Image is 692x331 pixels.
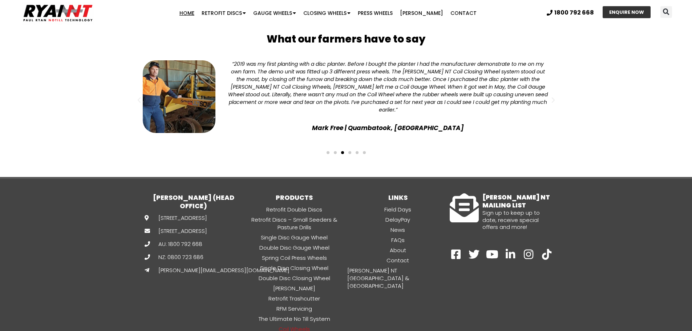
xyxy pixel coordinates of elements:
span: Go to slide 5 [356,151,359,154]
h2: What our farmers have to say [128,33,564,46]
a: News [346,226,450,234]
div: Slides [139,57,553,159]
a: [PERSON_NAME] NT MAILING LIST [482,193,550,210]
span: Sign up to keep up to date, receive special offers and more! [482,209,540,231]
a: [PERSON_NAME] [243,284,346,292]
div: Next slide [550,97,557,104]
a: [STREET_ADDRESS] [145,227,199,235]
span: [PERSON_NAME][EMAIL_ADDRESS][DOMAIN_NAME] [157,266,290,274]
h3: LINKS [346,193,450,202]
a: Retrofit Trashcutter [243,294,346,303]
div: Search [660,6,672,18]
img: Ryan NT logo [22,2,94,24]
a: Retrofit Discs [198,6,250,20]
a: Home [176,6,198,20]
span: Mark Free | Quambatook, [GEOGRAPHIC_DATA] [226,123,550,133]
a: [PERSON_NAME][EMAIL_ADDRESS][DOMAIN_NAME] [145,266,199,274]
a: RYAN NT MAILING LIST [450,193,479,222]
a: Gauge Wheels [250,6,300,20]
a: Single Disc Closing Wheel [243,264,346,272]
a: Closing Wheels [300,6,354,20]
a: NZ: 0800 723 686 [145,253,199,261]
div: “2019 was my first planting with a disc planter. Before I bought the planter I had the manufactur... [226,60,550,114]
nav: Menu [346,205,450,290]
span: Go to slide 1 [327,151,329,154]
a: The Ultimate No Till System [243,315,346,323]
a: About [346,246,450,254]
a: Spring Coil Press Wheels [243,254,346,262]
div: Previous slide [135,97,143,104]
span: [STREET_ADDRESS] [157,227,207,235]
a: Retrofit Double Discs [243,205,346,214]
span: AU: 1800 792 668 [157,240,202,248]
a: Press Wheels [354,6,396,20]
span: Go to slide 4 [348,151,351,154]
a: Retrofit Discs – Small Seeders & Pasture Drills [243,215,346,231]
a: Single Disc Gauge Wheel [243,233,346,242]
span: Go to slide 6 [363,151,366,154]
h3: PRODUCTS [243,193,346,202]
a: Contact [447,6,480,20]
a: [PERSON_NAME] NT [GEOGRAPHIC_DATA] & [GEOGRAPHIC_DATA] [346,266,450,290]
a: Double Disc Gauge Wheel [243,243,346,252]
span: Go to slide 3 [341,151,344,154]
a: AU: 1800 792 668 [145,240,199,248]
a: Field Days [346,205,450,214]
a: [STREET_ADDRESS] [145,214,199,222]
a: ENQUIRE NOW [603,6,651,18]
span: [STREET_ADDRESS] [157,214,207,222]
div: 3 / 6 [139,57,553,144]
a: Double Disc Closing Wheel [243,274,346,282]
a: Contact [346,256,450,265]
a: [PERSON_NAME] [396,6,447,20]
a: 1800 792 668 [547,10,594,16]
span: 1800 792 668 [554,10,594,16]
h3: [PERSON_NAME] (HEAD OFFICE) [145,193,243,210]
a: FAQs [346,236,450,244]
span: NZ: 0800 723 686 [157,253,203,261]
span: Go to slide 2 [334,151,337,154]
a: DelayPay [346,215,450,224]
span: ENQUIRE NOW [609,10,644,15]
a: RFM Servicing [243,304,346,313]
img: Mark Free | Quambatook, VIC [143,60,215,133]
nav: Menu [134,6,522,20]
